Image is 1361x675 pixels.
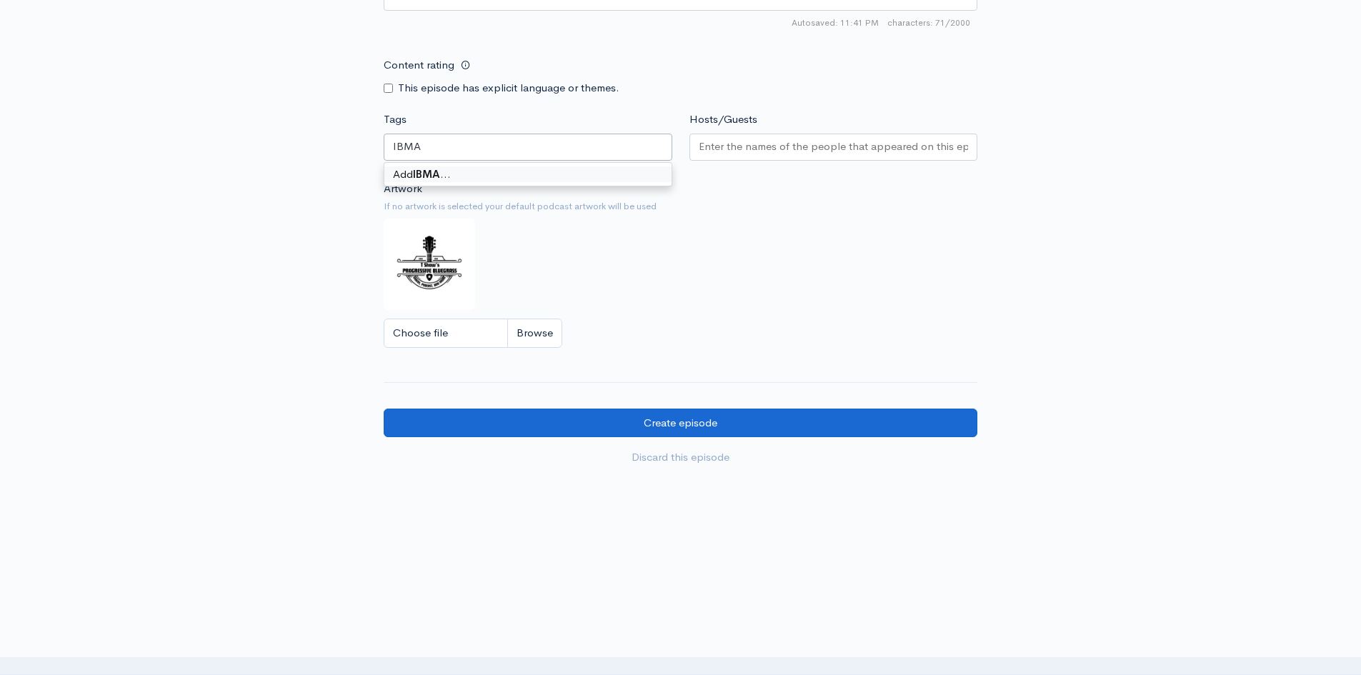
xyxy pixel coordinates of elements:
input: Enter tags for this episode [393,139,426,155]
label: This episode has explicit language or themes. [398,80,619,96]
label: Content rating [384,51,454,80]
strong: IBMA [413,167,440,181]
span: 71/2000 [887,16,970,29]
span: Autosaved: 11:41 PM [792,16,879,29]
input: Enter the names of the people that appeared on this episode [699,139,969,155]
div: Add … [384,166,672,183]
label: Hosts/Guests [689,111,757,128]
a: Discard this episode [384,443,977,472]
input: Create episode [384,409,977,438]
small: If no artwork is selected your default podcast artwork will be used [384,199,977,214]
label: Artwork [384,181,422,197]
label: Tags [384,111,407,128]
